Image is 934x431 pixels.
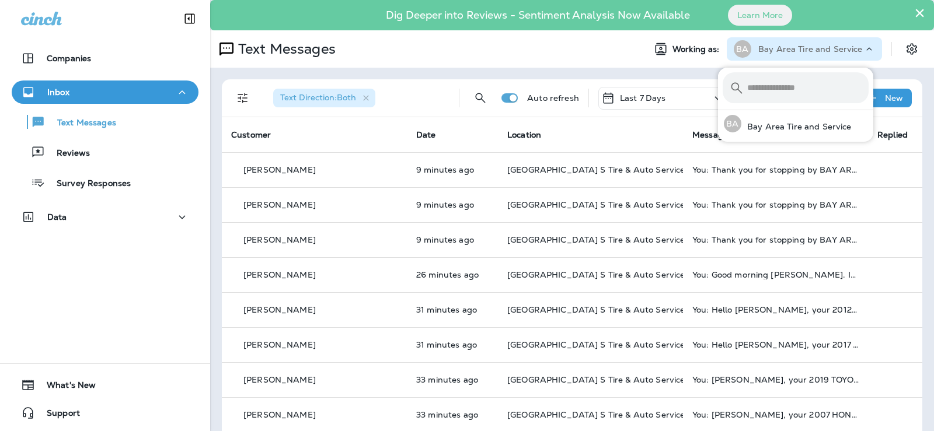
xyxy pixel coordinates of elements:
p: Text Messages [46,118,116,129]
span: Message [692,129,728,140]
p: [PERSON_NAME] [243,270,316,279]
span: [GEOGRAPHIC_DATA] S Tire & Auto Service [507,339,685,350]
div: You: Hello William, your 2012 HONDA ACCORD is due for an oil change. Come into BAY AREA Point S T... [692,305,859,314]
span: Support [35,408,80,422]
span: Replied [877,129,908,140]
div: You: Jessica, your 2019 TOYOTA HIGHLANDER is coming due for an oil change. Come into BAY AREA Poi... [692,375,859,384]
p: New [885,93,903,103]
p: Bay Area Tire and Service [741,122,852,131]
button: Companies [12,47,198,70]
span: [GEOGRAPHIC_DATA] S Tire & Auto Service [507,409,685,420]
span: Location [507,129,541,140]
button: Inbox [12,80,198,104]
p: Oct 7, 2025 10:03 AM [416,375,489,384]
span: [GEOGRAPHIC_DATA] S Tire & Auto Service [507,199,685,210]
p: [PERSON_NAME] [243,410,316,419]
span: Working as: [672,44,722,54]
button: Close [914,3,925,22]
button: Data [12,205,198,229]
p: Survey Responses [45,178,131,190]
p: Auto refresh [527,93,579,103]
p: Oct 7, 2025 10:09 AM [416,270,489,279]
p: Bay Area Tire and Service [758,44,863,54]
div: Text Direction:Both [273,89,375,107]
p: Text Messages [233,40,336,58]
div: BA [734,40,751,58]
div: You: Thank you for stopping by BAY AREA Point S Tire & Auto Service! If you're happy with the ser... [692,235,859,244]
p: [PERSON_NAME] [243,165,316,174]
p: Reviews [45,148,90,159]
div: You: Sam, your 2007 HONDA ACCORD is coming due for an oil change. Come into BAY AREA Point S Tire... [692,410,859,419]
button: What's New [12,373,198,397]
button: Settings [901,38,922,59]
div: You: Thank you for stopping by BAY AREA Point S Tire & Auto Service! If you're happy with the ser... [692,200,859,209]
p: Inbox [47,87,69,97]
span: [GEOGRAPHIC_DATA] S Tire & Auto Service [507,269,685,280]
button: Reviews [12,140,198,164]
button: Survey Responses [12,170,198,195]
span: [GEOGRAPHIC_DATA] S Tire & Auto Service [507,304,685,315]
button: Support [12,401,198,425]
span: Text Direction : Both [280,92,356,103]
div: You: Thank you for stopping by BAY AREA Point S Tire & Auto Service! If you're happy with the ser... [692,165,859,174]
p: Oct 7, 2025 10:26 AM [416,200,489,209]
p: Dig Deeper into Reviews - Sentiment Analysis Now Available [352,13,724,17]
p: Oct 7, 2025 10:03 AM [416,410,489,419]
button: Collapse Sidebar [173,7,206,30]
p: Oct 7, 2025 10:26 AM [416,235,489,244]
div: You: Good morning Bob. Its John from Bay Area. When you get a chance please give me a call about ... [692,270,859,279]
p: Oct 7, 2025 10:26 AM [416,165,489,174]
span: [GEOGRAPHIC_DATA] S Tire & Auto Service [507,164,685,175]
div: You: Hello Aubrey, your 2017 HONDA CIVIC is due for an oil change. Come into BAY AREA Point S Tir... [692,340,859,349]
p: Oct 7, 2025 10:04 AM [416,305,489,314]
p: Oct 7, 2025 10:04 AM [416,340,489,349]
p: [PERSON_NAME] [243,375,316,384]
span: Date [416,129,436,140]
button: Text Messages [12,110,198,134]
p: [PERSON_NAME] [243,305,316,314]
span: Customer [231,129,271,140]
span: [GEOGRAPHIC_DATA] S Tire & Auto Service [507,234,685,245]
p: [PERSON_NAME] [243,340,316,349]
button: Search Messages [469,86,492,110]
p: [PERSON_NAME] [243,235,316,244]
div: BA [724,115,741,132]
button: Learn More [728,5,792,26]
p: [PERSON_NAME] [243,200,316,209]
p: Companies [47,54,91,63]
button: BABay Area Tire and Service [718,110,873,137]
p: Data [47,212,67,222]
span: [GEOGRAPHIC_DATA] S Tire & Auto Service [507,374,685,385]
button: Filters [231,86,255,110]
span: What's New [35,380,96,394]
p: Last 7 Days [620,93,666,103]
